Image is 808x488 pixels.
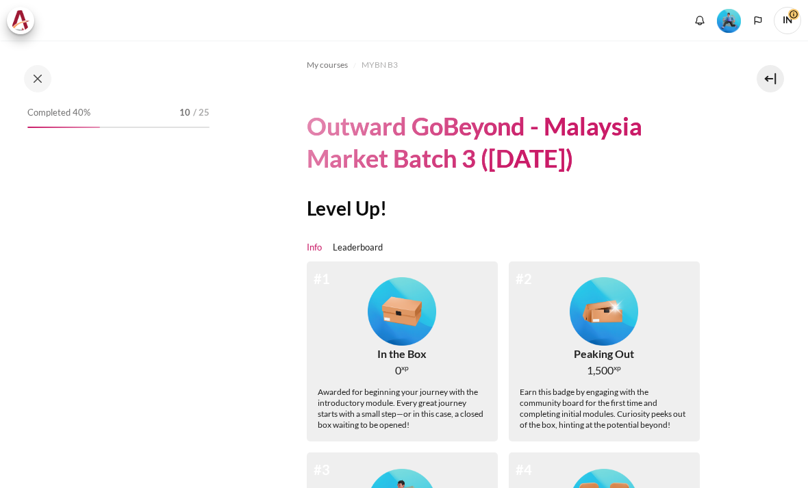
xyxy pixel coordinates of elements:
[193,106,210,120] span: / 25
[307,54,711,76] nav: Navigation bar
[27,127,100,128] div: 40%
[27,106,90,120] span: Completed 40%
[314,459,330,480] div: #3
[401,365,409,370] span: xp
[574,346,634,362] div: Peaking Out
[748,10,768,31] button: Languages
[7,7,41,34] a: Architeck Architeck
[774,7,801,34] span: IN
[179,106,190,120] span: 10
[307,241,322,255] a: Info
[318,387,487,431] div: Awarded for beginning your journey with the introductory module. Every great journey starts with ...
[307,110,711,175] h1: Outward GoBeyond - Malaysia Market Batch 3 ([DATE])
[711,8,746,33] a: Level #3
[307,59,348,71] span: My courses
[395,362,401,378] span: 0
[516,268,532,289] div: #2
[774,7,801,34] a: User menu
[368,272,436,346] div: Level #1
[614,365,621,370] span: xp
[570,272,638,346] div: Level #2
[690,10,710,31] div: Show notification window with no new notifications
[377,346,427,362] div: In the Box
[314,268,330,289] div: #1
[587,362,614,378] span: 1,500
[520,387,689,431] div: Earn this badge by engaging with the community board for the first time and completing initial mo...
[333,241,383,255] a: Leaderboard
[11,10,30,31] img: Architeck
[717,8,741,33] div: Level #3
[307,57,348,73] a: My courses
[570,277,638,346] img: Level #2
[307,196,711,220] h2: Level Up!
[368,277,436,346] img: Level #1
[516,459,532,480] div: #4
[717,9,741,33] img: Level #3
[362,59,398,71] span: MYBN B3
[362,57,398,73] a: MYBN B3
